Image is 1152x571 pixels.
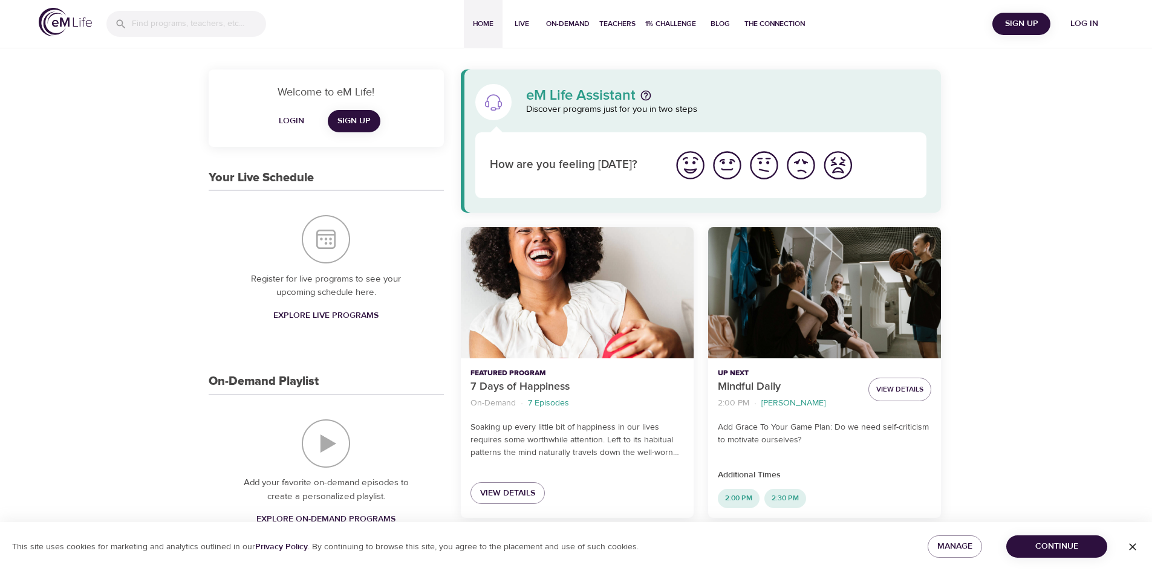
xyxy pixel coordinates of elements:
img: bad [784,149,818,182]
span: Log in [1060,16,1108,31]
p: Register for live programs to see your upcoming schedule here. [233,273,420,300]
nav: breadcrumb [470,395,684,411]
span: 1% Challenge [645,18,696,30]
img: worst [821,149,854,182]
a: Sign Up [328,110,380,132]
p: Featured Program [470,368,684,379]
img: good [711,149,744,182]
span: Live [507,18,536,30]
span: Explore On-Demand Programs [256,512,395,527]
span: Teachers [599,18,636,30]
a: Explore Live Programs [268,305,383,327]
p: Welcome to eM Life! [223,84,429,100]
button: I'm feeling great [672,147,709,184]
li: · [754,395,757,411]
div: 2:00 PM [718,489,760,508]
button: View Details [868,378,931,401]
p: Mindful Daily [718,379,859,395]
p: Soaking up every little bit of happiness in our lives requires some worthwhile attention. Left to... [470,421,684,459]
p: 2:00 PM [718,397,749,410]
span: Explore Live Programs [273,308,379,323]
li: · [521,395,523,411]
p: On-Demand [470,397,516,410]
h3: On-Demand Playlist [209,375,319,389]
span: View Details [876,383,923,396]
p: Up Next [718,368,859,379]
button: I'm feeling good [709,147,746,184]
p: eM Life Assistant [526,88,636,103]
button: Manage [928,535,982,558]
p: How are you feeling [DATE]? [490,156,657,174]
button: Log in [1055,13,1113,35]
p: Additional Times [718,469,931,482]
span: The Connection [744,18,805,30]
button: Continue [1006,535,1107,558]
span: Sign Up [997,16,1046,31]
p: Discover programs just for you in two steps [526,103,927,117]
button: I'm feeling worst [819,147,856,184]
span: On-Demand [546,18,590,30]
input: Find programs, teachers, etc... [132,11,266,37]
span: 2:30 PM [764,493,806,503]
a: Explore On-Demand Programs [252,508,400,531]
span: Manage [937,539,972,554]
p: Add Grace To Your Game Plan: Do we need self-criticism to motivate ourselves? [718,421,931,447]
img: Your Live Schedule [302,215,350,263]
span: Sign Up [337,114,371,129]
a: Privacy Policy [255,541,308,552]
img: ok [747,149,781,182]
a: View Details [470,482,545,505]
span: Continue [1016,539,1098,554]
nav: breadcrumb [718,395,859,411]
p: Add your favorite on-demand episodes to create a personalized playlist. [233,476,420,503]
button: 7 Days of Happiness [461,227,694,358]
p: 7 Episodes [528,397,569,410]
button: I'm feeling ok [746,147,783,184]
img: great [674,149,707,182]
img: logo [39,8,92,36]
span: Blog [706,18,735,30]
span: View Details [480,486,535,501]
span: Home [469,18,498,30]
div: 2:30 PM [764,489,806,508]
p: 7 Days of Happiness [470,379,684,395]
span: 2:00 PM [718,493,760,503]
button: I'm feeling bad [783,147,819,184]
p: [PERSON_NAME] [761,397,825,410]
img: On-Demand Playlist [302,419,350,468]
button: Login [272,110,311,132]
img: eM Life Assistant [484,92,503,112]
button: Sign Up [992,13,1050,35]
span: Login [277,114,306,129]
button: Mindful Daily [708,227,941,358]
h3: Your Live Schedule [209,171,314,185]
